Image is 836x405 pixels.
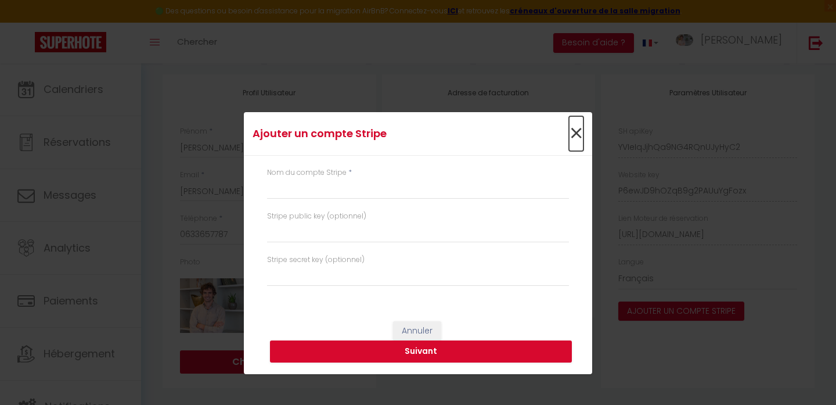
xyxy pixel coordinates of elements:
[393,321,441,341] button: Annuler
[569,116,583,151] span: ×
[253,126,468,142] h4: Ajouter un compte Stripe
[267,255,365,266] label: Stripe secret key (optionnel)
[270,341,572,363] button: Suivant
[267,167,347,178] label: Nom du compte Stripe
[9,5,44,40] button: Ouvrir le widget de chat LiveChat
[569,121,583,146] button: Close
[267,211,366,222] label: Stripe public key (optionnel)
